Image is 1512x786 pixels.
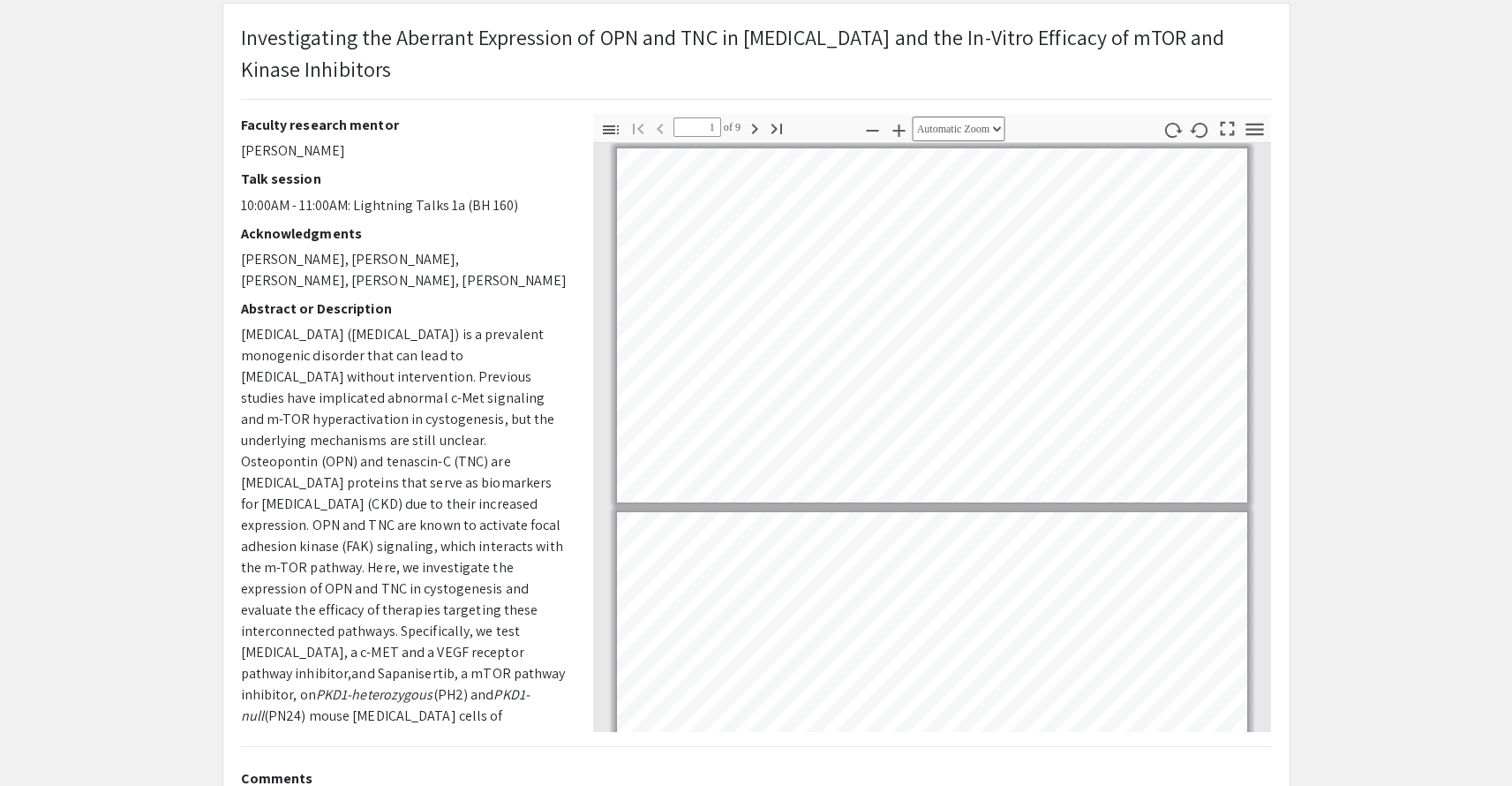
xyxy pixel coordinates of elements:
button: Go to First Page [623,115,653,140]
button: Switch to Presentation Mode [1212,114,1242,140]
button: Rotate Counterclockwise [1185,117,1215,142]
span: [MEDICAL_DATA] ([MEDICAL_DATA]) is a prevalent monogenic disorder that can lead to [MEDICAL_DATA]... [241,325,563,683]
button: Go to Last Page [762,115,792,140]
div: Page 1 [609,140,1255,510]
button: Zoom Out [858,117,888,142]
span: of 9 [721,117,741,137]
span: (PH2) [433,685,469,704]
button: Toggle Sidebar [596,117,626,142]
h2: Abstract or Description [241,300,567,317]
button: Tools [1239,117,1269,142]
h2: Talk session [241,170,567,187]
p: [PERSON_NAME], [PERSON_NAME], [PERSON_NAME], [PERSON_NAME], [PERSON_NAME] [241,249,567,291]
em: PKD1-null [241,685,530,725]
p: [PERSON_NAME] [241,140,567,162]
em: PKD1-heterozygous [316,685,433,704]
p: 10:00AM - 11:00AM: Lightning Talks 1a (BH 160) [241,195,567,216]
select: Zoom [913,117,1005,141]
span: (PN24) mouse [MEDICAL_DATA] cells of [MEDICAL_DATA] origin. [241,707,503,746]
h2: Faculty research mentor [241,117,567,133]
button: Next Page [740,115,770,140]
button: Rotate Clockwise [1157,117,1187,142]
button: Zoom In [884,117,914,142]
h2: Acknowledgments [241,225,567,242]
button: Previous Page [645,115,675,140]
span: and [470,685,493,704]
span: Investigating the Aberrant Expression of OPN and TNC in [MEDICAL_DATA] and the In-Vitro Efficacy ... [241,23,1225,83]
input: Page [673,117,721,137]
span: and Sapanisertib, a mTOR pathway inhibitor, on [241,664,566,704]
iframe: Chat [13,707,75,773]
